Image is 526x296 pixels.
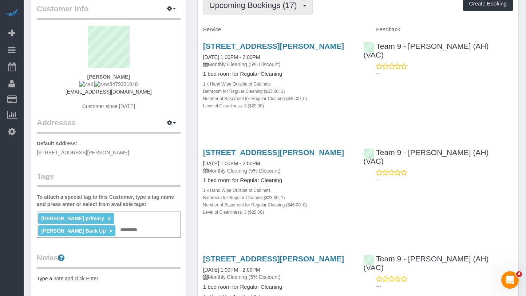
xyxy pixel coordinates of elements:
a: [DATE] 1:00PM - 2:00PM [203,161,260,166]
h4: Service [203,27,353,33]
span: [STREET_ADDRESS][PERSON_NAME] [37,150,129,155]
pre: Type a note and click Enter [37,275,181,282]
h4: 1 bed room for Regular Cleaning [203,177,353,183]
small: Number of Basement for Regular Cleaning ($46.00, 0) [203,202,307,208]
p: --- [376,283,513,290]
a: Team 9 - [PERSON_NAME] (AH) (VAC) [363,42,489,59]
small: Bathroom for Regular Cleaning ($23.00, 1) [203,89,285,94]
span: [PERSON_NAME] primary [41,216,104,221]
p: --- [376,70,513,77]
iframe: Intercom live chat [501,271,519,289]
a: Team 9 - [PERSON_NAME] (AH) (VAC) [363,148,489,165]
small: Number of Basement for Regular Cleaning ($46.00, 0) [203,96,307,101]
small: Bathroom for Regular Cleaning ($23.00, 1) [203,195,285,200]
span: 8479221048 [79,81,138,87]
img: sms [94,81,110,88]
a: [STREET_ADDRESS][PERSON_NAME] [203,42,344,50]
p: Monthly Cleaning (5% Discount) [203,61,353,68]
label: Default Address: [37,140,78,147]
p: Monthly Cleaning (5% Discount) [203,273,353,281]
small: 1 x Hand Wipe Outside of Cabinets [203,188,271,193]
span: Upcoming Bookings (17) [209,1,301,10]
span: 4 [516,271,522,277]
small: Level of Cleanliness: 3 ($20.00) [203,210,264,215]
p: --- [376,176,513,183]
h4: Feedback [363,27,513,33]
a: [STREET_ADDRESS][PERSON_NAME] [203,148,344,157]
legend: Notes [37,252,181,269]
h4: 1 bed room for Regular Cleaning [203,71,353,77]
span: Customer since [DATE] [82,103,135,109]
img: call [79,81,93,88]
h4: 1 bed room for Regular Cleaning [203,284,353,290]
span: [PERSON_NAME] Back Up [41,228,106,234]
a: × [109,228,112,234]
legend: Tags [37,171,181,187]
label: To attach a special tag to this Customer, type a tag name and press enter or select from availabl... [37,193,181,208]
a: × [107,216,111,222]
a: [EMAIL_ADDRESS][DOMAIN_NAME] [66,89,152,95]
a: [DATE] 1:00PM - 2:00PM [203,267,260,273]
img: Automaid Logo [4,7,19,17]
strong: [PERSON_NAME] [87,74,130,80]
a: Team 9 - [PERSON_NAME] (AH) (VAC) [363,254,489,272]
a: [STREET_ADDRESS][PERSON_NAME] [203,254,344,263]
small: 1 x Hand Wipe Outside of Cabinets [203,82,271,87]
legend: Customer Info [37,3,181,20]
p: Monthly Cleaning (5% Discount) [203,167,353,174]
a: [DATE] 1:00PM - 2:00PM [203,54,260,60]
small: Level of Cleanliness: 3 ($20.00) [203,103,264,108]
